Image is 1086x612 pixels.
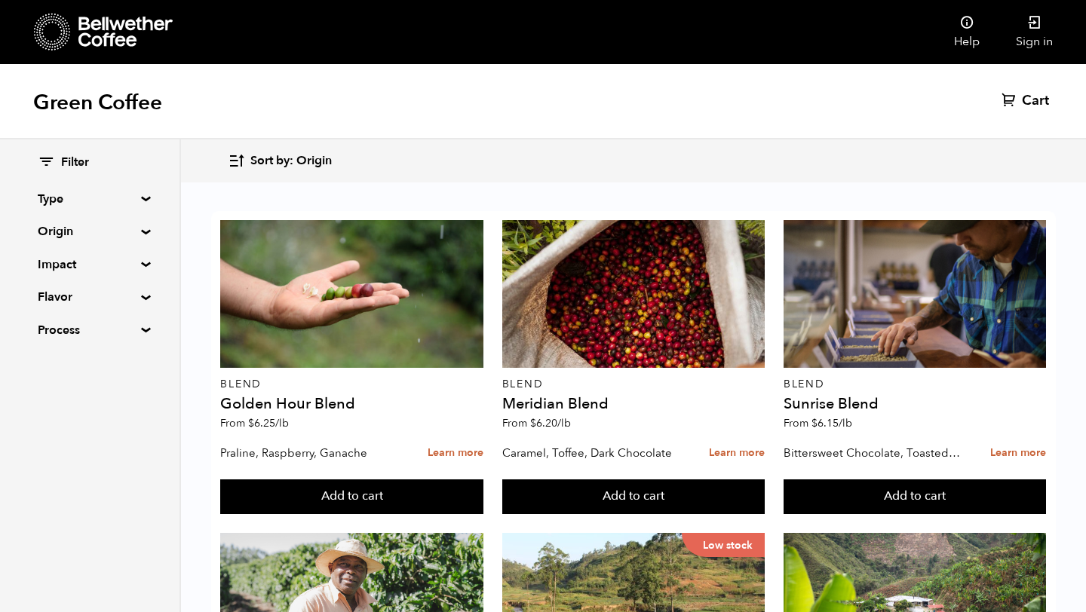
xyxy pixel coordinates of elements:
span: $ [248,416,254,430]
h4: Meridian Blend [502,396,765,412]
summary: Type [38,190,142,208]
p: Caramel, Toffee, Dark Chocolate [502,442,681,464]
span: $ [530,416,536,430]
p: Bittersweet Chocolate, Toasted Marshmallow, Candied Orange, Praline [784,442,962,464]
h4: Sunrise Blend [784,396,1046,412]
p: Low stock [682,533,765,557]
summary: Origin [38,222,142,240]
span: Sort by: Origin [250,153,332,170]
span: From [784,416,852,430]
a: Learn more [428,437,483,470]
button: Sort by: Origin [228,143,332,179]
a: Learn more [990,437,1046,470]
bdi: 6.20 [530,416,571,430]
a: Cart [1002,92,1053,110]
p: Praline, Raspberry, Ganache [220,442,399,464]
a: Learn more [709,437,765,470]
span: From [220,416,289,430]
span: $ [811,416,818,430]
span: /lb [839,416,852,430]
span: Cart [1022,92,1049,110]
span: Filter [61,155,89,171]
button: Add to cart [220,479,483,514]
span: From [502,416,571,430]
summary: Flavor [38,288,142,306]
button: Add to cart [784,479,1046,514]
summary: Impact [38,256,142,274]
bdi: 6.15 [811,416,852,430]
span: /lb [275,416,289,430]
p: Blend [784,379,1046,390]
bdi: 6.25 [248,416,289,430]
h1: Green Coffee [33,89,162,116]
button: Add to cart [502,479,765,514]
summary: Process [38,321,142,339]
h4: Golden Hour Blend [220,396,483,412]
span: /lb [557,416,571,430]
p: Blend [502,379,765,390]
p: Blend [220,379,483,390]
